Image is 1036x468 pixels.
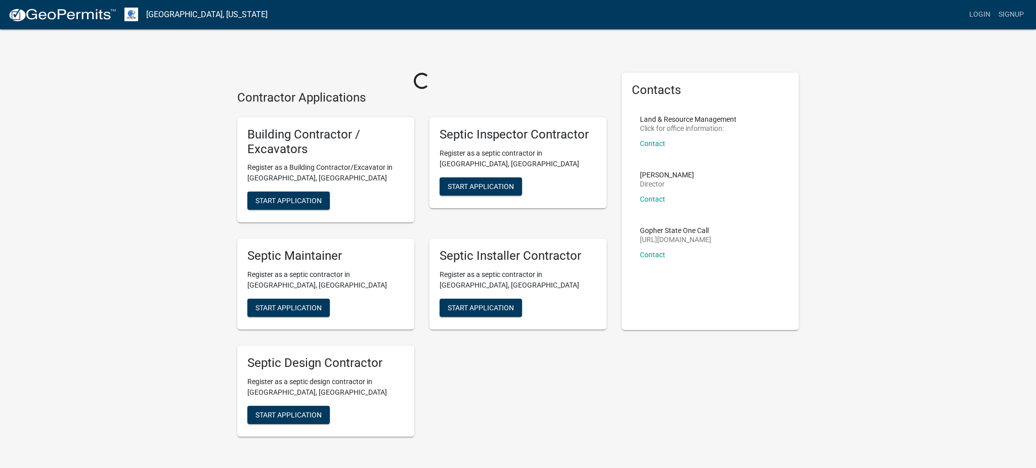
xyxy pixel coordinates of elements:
a: Contact [640,139,665,148]
h5: Septic Inspector Contractor [440,127,596,142]
p: Land & Resource Management [640,116,737,123]
a: Signup [995,5,1028,24]
button: Start Application [247,192,330,210]
h5: Septic Maintainer [247,249,404,263]
a: Contact [640,251,665,259]
p: Director [640,180,694,188]
p: Register as a septic contractor in [GEOGRAPHIC_DATA], [GEOGRAPHIC_DATA] [440,148,596,169]
h4: Contractor Applications [237,90,607,105]
h5: Building Contractor / Excavators [247,127,404,157]
span: Start Application [255,304,322,312]
button: Start Application [440,299,522,317]
p: Register as a septic contractor in [GEOGRAPHIC_DATA], [GEOGRAPHIC_DATA] [247,269,404,291]
a: [GEOGRAPHIC_DATA], [US_STATE] [146,6,268,23]
a: Login [965,5,995,24]
img: Otter Tail County, Minnesota [124,8,138,21]
p: Register as a septic design contractor in [GEOGRAPHIC_DATA], [GEOGRAPHIC_DATA] [247,377,404,398]
h5: Septic Installer Contractor [440,249,596,263]
button: Start Application [440,177,522,196]
p: [URL][DOMAIN_NAME] [640,236,711,243]
h5: Contacts [632,83,789,98]
span: Start Application [255,197,322,205]
span: Start Application [448,182,514,190]
h5: Septic Design Contractor [247,356,404,370]
wm-workflow-list-section: Contractor Applications [237,90,607,445]
button: Start Application [247,406,330,424]
p: Register as a Building Contractor/Excavator in [GEOGRAPHIC_DATA], [GEOGRAPHIC_DATA] [247,162,404,183]
span: Start Application [255,410,322,418]
span: Start Application [448,304,514,312]
p: Click for office information: [640,125,737,132]
p: Register as a septic contractor in [GEOGRAPHIC_DATA], [GEOGRAPHIC_DATA] [440,269,596,291]
p: [PERSON_NAME] [640,171,694,178]
a: Contact [640,195,665,203]
button: Start Application [247,299,330,317]
p: Gopher State One Call [640,227,711,234]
